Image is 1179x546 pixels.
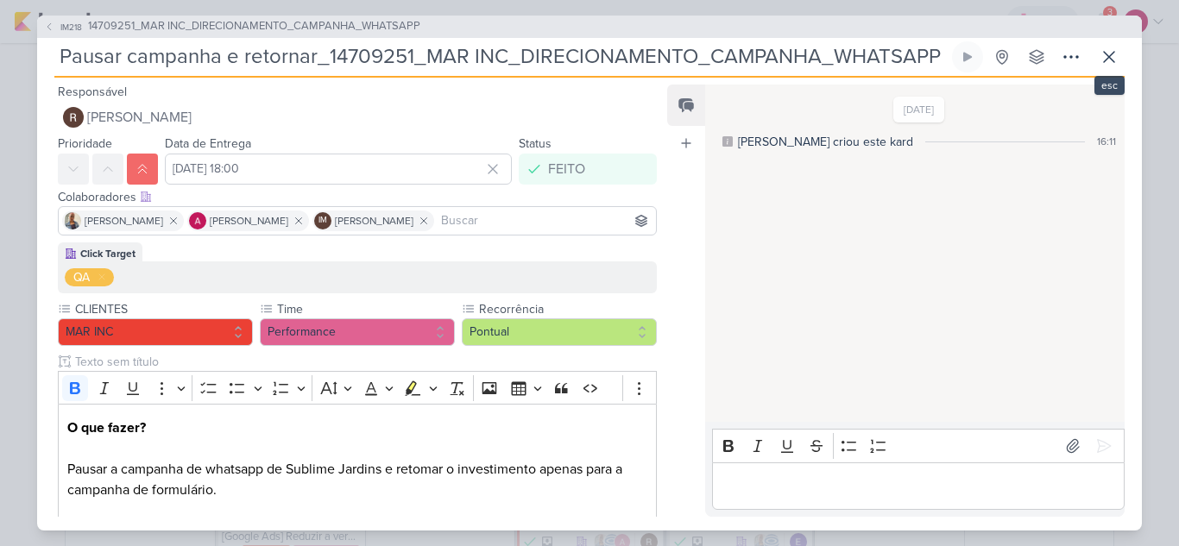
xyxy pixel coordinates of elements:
[87,107,192,128] span: [PERSON_NAME]
[519,154,657,185] button: FEITO
[462,318,657,346] button: Pontual
[318,217,327,225] p: IM
[54,41,949,72] input: Kard Sem Título
[314,212,331,229] div: Isabella Machado Guimarães
[165,154,512,185] input: Select a date
[58,21,85,34] span: IM218
[85,213,163,229] span: [PERSON_NAME]
[260,318,455,346] button: Performance
[80,246,136,261] div: Click Target
[63,107,84,128] img: Rafael Dornelles
[88,18,420,35] span: 14709251_MAR INC_DIRECIONAMENTO_CAMPANHA_WHATSAPP
[58,318,253,346] button: MAR INC
[961,50,974,64] div: Ligar relógio
[335,213,413,229] span: [PERSON_NAME]
[67,419,146,436] strong: O que fazer?
[58,371,657,405] div: Editor toolbar
[58,188,657,206] div: Colaboradores
[477,300,657,318] label: Recorrência
[72,353,657,371] input: Texto sem título
[73,268,90,286] div: QA
[1097,134,1116,149] div: 16:11
[738,133,913,151] div: [PERSON_NAME] criou este kard
[73,300,253,318] label: CLIENTES
[1094,76,1125,95] div: esc
[165,136,251,151] label: Data de Entrega
[210,213,288,229] span: [PERSON_NAME]
[58,136,112,151] label: Prioridade
[712,429,1125,462] div: Editor toolbar
[64,212,81,229] img: Iara Santos
[58,102,657,133] button: [PERSON_NAME]
[44,18,420,35] button: IM218 14709251_MAR INC_DIRECIONAMENTO_CAMPANHA_WHATSAPP
[548,159,585,179] div: FEITO
[712,462,1125,510] div: Editor editing area: main
[275,300,455,318] label: Time
[519,136,552,151] label: Status
[438,210,653,231] input: Buscar
[189,212,206,229] img: Alessandra Gomes
[58,85,127,99] label: Responsável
